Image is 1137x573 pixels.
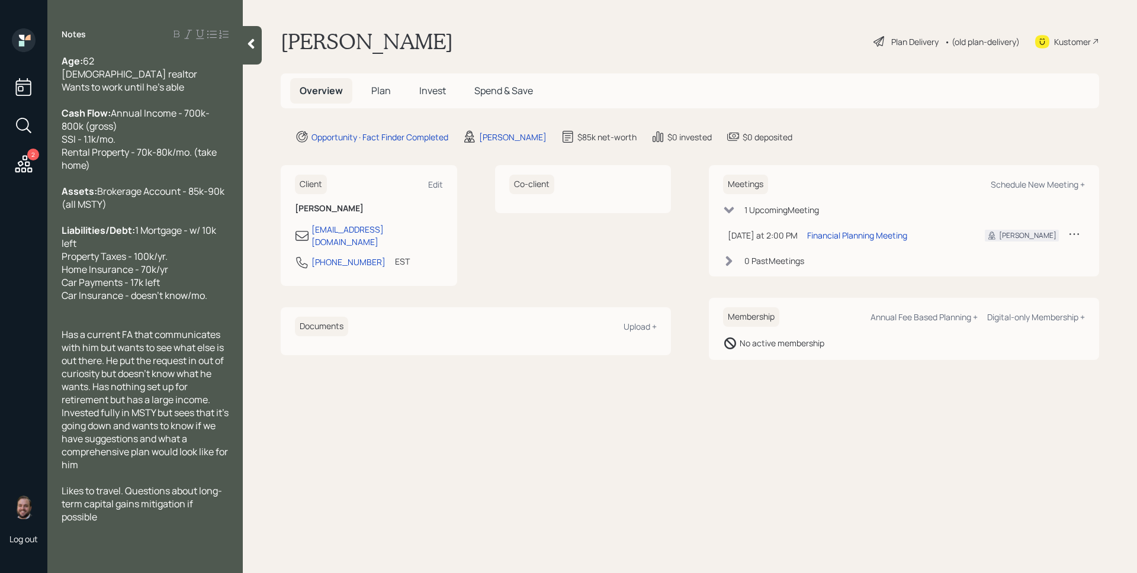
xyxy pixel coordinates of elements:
span: Age: [62,54,83,67]
div: No active membership [740,337,824,349]
span: Annual Income - 700k-800k (gross) SSI - 1.1k/mo. Rental Property - 70k-80k/mo. (take home) [62,107,219,172]
span: Has a current FA that communicates with him but wants to see what else is out there. He put the r... [62,328,230,471]
div: Edit [428,179,443,190]
div: Kustomer [1054,36,1091,48]
label: Notes [62,28,86,40]
span: Invest [419,84,446,97]
div: [PERSON_NAME] [479,131,547,143]
div: $0 invested [667,131,712,143]
span: Plan [371,84,391,97]
span: Likes to travel. Questions about long-term capital gains mitigation if possible [62,484,222,523]
div: [DATE] at 2:00 PM [728,229,798,242]
span: Liabilities/Debt: [62,224,135,237]
h6: Client [295,175,327,194]
span: Overview [300,84,343,97]
div: [PHONE_NUMBER] [311,256,386,268]
span: 1 Mortgage - w/ 10k left Property Taxes - 100k/yr. Home Insurance - 70k/yr Car Payments - 17k lef... [62,224,218,302]
span: Spend & Save [474,84,533,97]
div: EST [395,255,410,268]
h6: Meetings [723,175,768,194]
div: [PERSON_NAME] [999,230,1056,241]
div: Digital-only Membership + [987,311,1085,323]
div: Annual Fee Based Planning + [871,311,978,323]
div: 0 Past Meeting s [744,255,804,267]
div: 1 Upcoming Meeting [744,204,819,216]
div: Financial Planning Meeting [807,229,907,242]
div: Plan Delivery [891,36,939,48]
img: james-distasi-headshot.png [12,495,36,519]
span: Brokerage Account - 85k-90k (all MSTY) [62,185,226,211]
span: Assets: [62,185,97,198]
div: Log out [9,533,38,545]
div: Schedule New Meeting + [991,179,1085,190]
div: • (old plan-delivery) [945,36,1020,48]
div: [EMAIL_ADDRESS][DOMAIN_NAME] [311,223,443,248]
h6: [PERSON_NAME] [295,204,443,214]
h6: Documents [295,317,348,336]
span: 62 [DEMOGRAPHIC_DATA] realtor Wants to work until he's able [62,54,197,94]
h1: [PERSON_NAME] [281,28,453,54]
div: $85k net-worth [577,131,637,143]
span: Cash Flow: [62,107,111,120]
div: Opportunity · Fact Finder Completed [311,131,448,143]
h6: Co-client [509,175,554,194]
div: 2 [27,149,39,160]
div: Upload + [624,321,657,332]
div: $0 deposited [743,131,792,143]
h6: Membership [723,307,779,327]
